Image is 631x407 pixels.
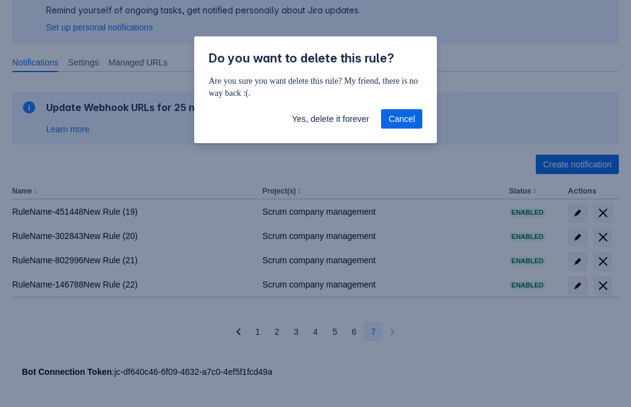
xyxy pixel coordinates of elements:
button: Cancel [381,109,422,129]
span: Do you want to delete this rule? [209,51,394,66]
span: Cancel [388,109,415,129]
button: Yes, delete it forever [285,109,376,129]
p: Are you sure you want delete this rule? My friend, there is no way back :(. [209,75,422,99]
span: Yes, delete it forever [292,109,369,129]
